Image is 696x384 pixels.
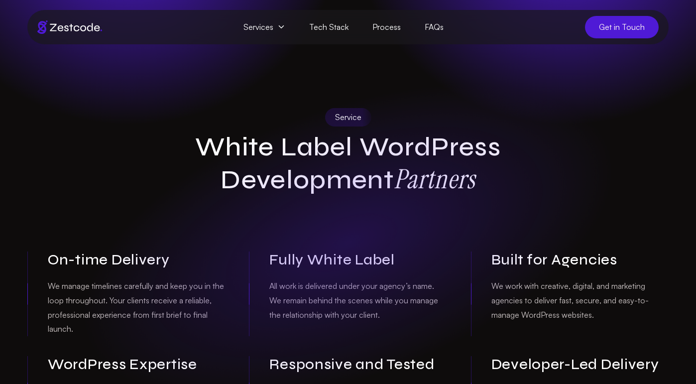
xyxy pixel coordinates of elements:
[325,108,371,127] div: Service
[413,16,456,38] a: FAQs
[269,356,447,374] h3: Responsive and Tested
[491,279,669,322] p: We work with creative, digital, and marketing agencies to deliver fast, secure, and easy-to-manag...
[394,161,475,196] strong: Partners
[491,252,669,269] h3: Built for Agencies
[585,16,659,38] a: Get in Touch
[269,252,447,269] h3: Fully White Label
[37,20,102,34] img: Brand logo of zestcode digital
[297,16,360,38] a: Tech Stack
[232,16,297,38] span: Services
[269,279,447,322] p: All work is delivered under your agency’s name. We remain behind the scenes while you manage the ...
[48,252,225,269] h3: On-time Delivery
[491,356,669,374] h3: Developer-Led Delivery
[48,356,225,374] h3: WordPress Expertise
[360,16,413,38] a: Process
[157,131,539,196] h1: White Label WordPress Development
[48,279,225,336] p: We manage timelines carefully and keep you in the loop throughout. Your clients receive a reliabl...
